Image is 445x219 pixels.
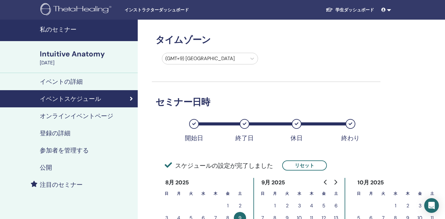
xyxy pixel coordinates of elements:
th: 木曜日 [209,187,222,200]
div: Intuitive Anatomy [40,49,134,59]
div: 9月 2025 [256,178,290,187]
button: 2 [281,200,293,212]
button: 2 [234,200,246,212]
h4: イベントスケジュール [40,95,101,102]
button: 6 [330,200,342,212]
div: 休日 [281,134,312,142]
th: 土曜日 [330,187,342,200]
img: graduation-cap-white.svg [326,7,333,12]
th: 火曜日 [377,187,389,200]
div: 終わり [335,134,366,142]
a: 学生ダッシュボード [321,4,379,16]
div: 10月 2025 [353,178,389,187]
h4: 公開 [40,164,52,171]
button: 1 [389,200,402,212]
h3: セミナー日時 [152,97,380,108]
th: 月曜日 [365,187,377,200]
th: 金曜日 [414,187,426,200]
button: 1 [269,200,281,212]
button: 1 [222,200,234,212]
th: 水曜日 [293,187,305,200]
span: インストラクターダッシュボード [125,7,216,13]
th: 火曜日 [281,187,293,200]
th: 木曜日 [305,187,318,200]
h4: 登録の詳細 [40,129,70,137]
h4: 私のセミナー [40,26,134,33]
h4: 注目のセミナー [40,181,83,188]
th: 月曜日 [269,187,281,200]
div: 開始日 [179,134,209,142]
th: 日曜日 [353,187,365,200]
div: [DATE] [40,59,134,67]
div: 終了日 [229,134,260,142]
th: 土曜日 [426,187,438,200]
button: 2 [402,200,414,212]
button: 3 [414,200,426,212]
button: 3 [293,200,305,212]
h4: イベントの詳細 [40,78,83,85]
h4: オンラインイベントページ [40,112,113,120]
div: Open Intercom Messenger [424,198,439,213]
th: 日曜日 [256,187,269,200]
button: 4 [305,200,318,212]
th: 月曜日 [173,187,185,200]
th: 水曜日 [389,187,402,200]
th: 火曜日 [185,187,197,200]
button: Go to next month [331,176,340,188]
th: 金曜日 [222,187,234,200]
img: logo.png [40,3,114,17]
div: 8月 2025 [160,178,194,187]
th: 木曜日 [402,187,414,200]
th: 金曜日 [318,187,330,200]
h3: タイムゾーン [152,34,380,45]
span: スケジュールの設定が完了しました [165,161,273,170]
button: リセット [282,160,327,171]
button: Go to previous month [321,176,331,188]
th: 土曜日 [234,187,246,200]
th: 日曜日 [160,187,173,200]
a: Intuitive Anatomy[DATE] [36,49,138,67]
th: 水曜日 [197,187,209,200]
button: 5 [318,200,330,212]
h4: 参加者を管理する [40,147,89,154]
